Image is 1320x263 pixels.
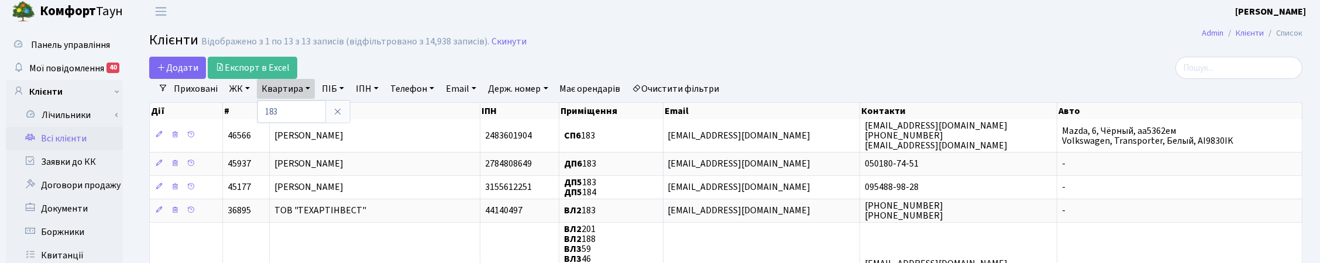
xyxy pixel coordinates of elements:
span: 45177 [228,181,251,194]
span: 183 [564,158,596,171]
b: ВЛ3 [564,243,582,255]
a: Лічильники [13,103,123,127]
span: 36895 [228,205,251,217]
b: ДП6 [564,158,582,171]
span: [EMAIL_ADDRESS][DOMAIN_NAME] [668,129,811,142]
a: Мої повідомлення40 [6,57,123,80]
a: ІПН [351,79,383,99]
a: Квартира [257,79,315,99]
a: Телефон [386,79,439,99]
span: 44140497 [485,205,522,217]
span: [PERSON_NAME] [274,158,344,171]
b: СП6 [564,129,581,142]
a: Всі клієнти [6,127,123,150]
a: Заявки до КК [6,150,123,174]
a: Має орендарів [555,79,625,99]
span: 183 [564,205,596,217]
a: ЖК [225,79,255,99]
a: Договори продажу [6,174,123,197]
a: Боржники [6,220,123,244]
span: Додати [157,61,198,74]
th: Email [664,103,861,119]
a: [PERSON_NAME] [1235,5,1306,19]
span: 050180-74-51 [865,158,919,171]
span: Мої повідомлення [29,62,104,75]
span: - [1062,205,1065,217]
span: 183 [564,129,595,142]
span: Панель управління [31,39,110,51]
a: Скинути [491,36,527,47]
a: ПІБ [317,79,349,99]
span: Таун [40,2,123,22]
span: Mazda, 6, Чёрный, аа5362ем Volkswagen, Transporter, Белый, AI9830IK [1062,124,1233,147]
span: ТОВ "ТЕХАРТІНВЕСТ" [274,205,367,217]
span: 2483601904 [485,129,532,142]
span: 45937 [228,158,251,171]
th: # [223,103,270,119]
a: Admin [1202,27,1223,39]
span: [PERSON_NAME] [274,181,344,194]
div: 40 [106,63,119,73]
a: Панель управління [6,33,123,57]
nav: breadcrumb [1184,21,1320,46]
span: [EMAIL_ADDRESS][DOMAIN_NAME] [PHONE_NUMBER] [EMAIL_ADDRESS][DOMAIN_NAME] [865,119,1008,152]
span: 2784808649 [485,158,532,171]
span: Клієнти [149,30,198,50]
span: 46566 [228,129,251,142]
button: Переключити навігацію [146,2,176,21]
a: Клієнти [1236,27,1264,39]
span: [EMAIL_ADDRESS][DOMAIN_NAME] [668,181,811,194]
b: ВЛ2 [564,223,582,236]
span: 183 184 [564,176,596,199]
a: Держ. номер [483,79,552,99]
a: Очистити фільтри [628,79,724,99]
th: Контакти [860,103,1057,119]
span: [PHONE_NUMBER] [PHONE_NUMBER] [865,199,943,222]
b: ДП5 [564,176,582,189]
span: [EMAIL_ADDRESS][DOMAIN_NAME] [668,205,811,217]
span: [EMAIL_ADDRESS][DOMAIN_NAME] [668,158,811,171]
b: ДП5 [564,186,582,199]
th: Приміщення [559,103,663,119]
a: Приховані [169,79,222,99]
b: Комфорт [40,2,96,20]
b: ВЛ2 [564,233,582,245]
th: ПІБ [270,103,480,119]
th: Авто [1057,103,1302,119]
span: 3155612251 [485,181,532,194]
a: Документи [6,197,123,220]
span: - [1062,181,1065,194]
span: - [1062,158,1065,171]
a: Email [441,79,481,99]
th: ІПН [480,103,560,119]
div: Відображено з 1 по 13 з 13 записів (відфільтровано з 14,938 записів). [201,36,489,47]
li: Список [1264,27,1302,40]
a: Експорт в Excel [208,57,297,79]
a: Клієнти [6,80,123,103]
th: Дії [150,103,223,119]
span: [PERSON_NAME] [274,129,344,142]
input: Пошук... [1175,57,1302,79]
b: ВЛ2 [564,205,582,217]
span: 095488-98-28 [865,181,919,194]
b: [PERSON_NAME] [1235,5,1306,18]
a: Додати [149,57,206,79]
